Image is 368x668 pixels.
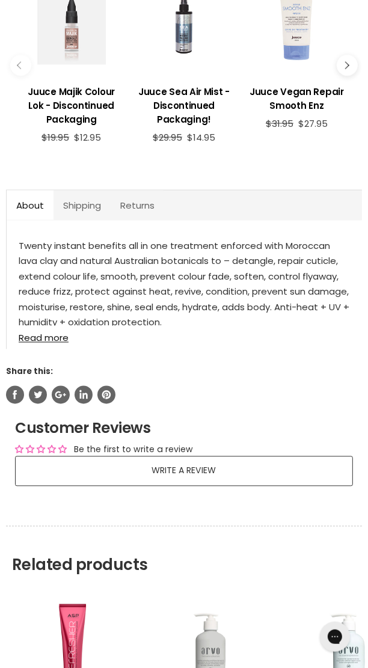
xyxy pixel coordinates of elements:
[298,117,328,130] span: $27.95
[314,617,356,656] iframe: Gorgias live chat messenger
[6,526,362,575] h2: Related products
[132,85,235,126] h3: Juuce Sea Air Mist - Discontinued Packaging!
[15,456,353,486] a: Write a review
[6,366,362,404] aside: Share this:
[74,444,193,456] div: Be the first to write a review
[41,131,69,144] span: $19.95
[111,191,164,220] a: Returns
[54,191,111,220] a: Shipping
[187,131,215,144] span: $14.95
[19,239,350,326] div: Twenty instant benefits all in one treatment enforced with Moroccan lava clay and natural Austral...
[20,85,123,126] h3: Juuce Majik Colour Lok - Discontinued Packaging
[245,85,348,112] h3: Juuce Vegan Repair Smooth Enz
[19,326,350,343] a: Read more
[132,76,235,132] a: View product:Juuce Sea Air Mist - Discontinued Packaging!
[20,76,123,132] a: View product:Juuce Majik Colour Lok - Discontinued Packaging
[153,131,182,144] span: $29.95
[266,117,293,130] span: $31.95
[15,444,67,456] div: Average rating is 0.00 stars
[74,131,101,144] span: $12.95
[15,418,353,439] h2: Customer Reviews
[6,366,53,378] span: Share this:
[245,76,348,118] a: View product:Juuce Vegan Repair Smooth Enz
[7,191,54,220] a: About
